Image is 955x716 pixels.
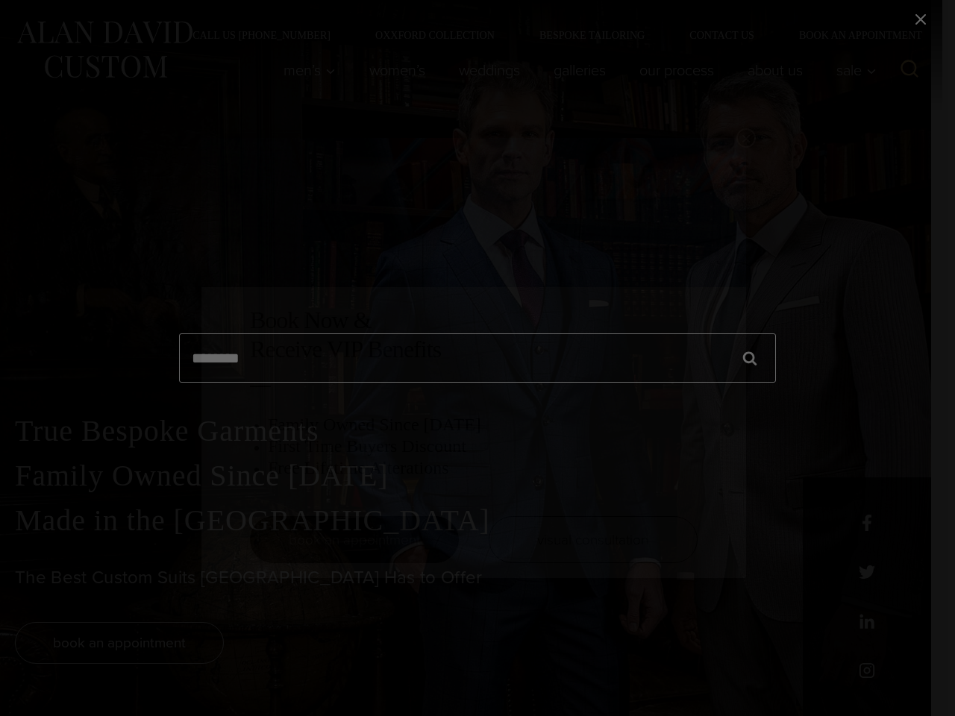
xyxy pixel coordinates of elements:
[268,414,698,436] h3: Family Owned Since [DATE]
[250,306,698,363] h2: Book Now & Receive VIP Benefits
[250,516,459,563] a: book an appointment
[489,516,698,563] a: visual consultation
[268,457,698,479] h3: Free Lifetime Alterations
[268,436,698,457] h3: First Time Buyers Discount
[736,128,756,148] button: Close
